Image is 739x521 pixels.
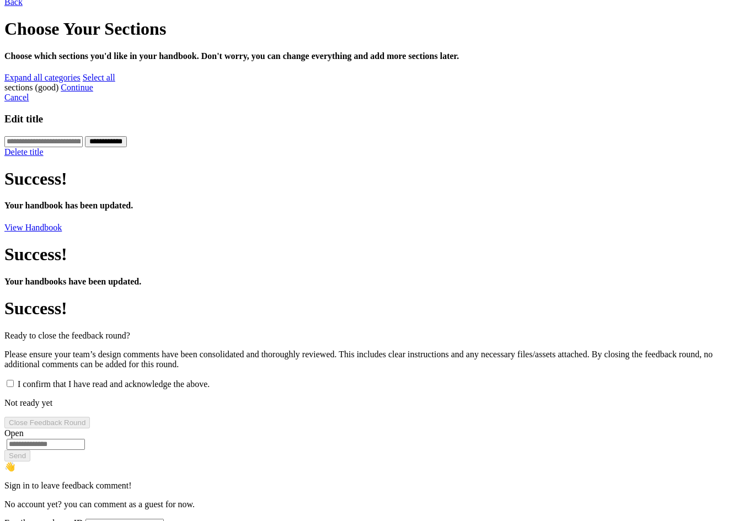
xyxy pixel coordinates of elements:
[83,73,115,82] a: Select all
[4,83,58,92] span: sections ( )
[4,350,735,369] p: Please ensure your team’s design comments have been consolidated and thoroughly reviewed. This in...
[4,277,735,287] h4: Your handbooks have been updated.
[4,461,735,472] div: 👋
[4,298,735,319] h1: Success!
[4,147,44,157] a: Delete title
[4,499,735,509] p: No account yet? you can comment as a guest for now.
[4,19,735,39] h1: Choose Your Sections
[4,113,735,125] h3: Edit title
[4,51,735,61] h4: Choose which sections you'd like in your handbook. Don't worry, you can change everything and add...
[4,93,29,102] a: Cancel
[4,73,81,82] a: Expand all categories
[4,331,735,341] p: Ready to close the feedback round?
[4,481,735,491] p: Sign in to leave feedback comment!
[61,83,93,92] a: Continue
[4,223,62,232] a: View Handbook
[4,201,735,211] h4: Your handbook has been updated.
[4,417,90,428] button: Close Feedback Round
[4,398,735,408] p: Not ready yet
[38,83,56,92] span: good
[18,379,210,389] label: I confirm that I have read and acknowledge the above.
[4,450,30,461] button: Send
[4,169,735,189] h1: Success!
[4,428,735,438] div: Open
[4,244,735,265] h1: Success!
